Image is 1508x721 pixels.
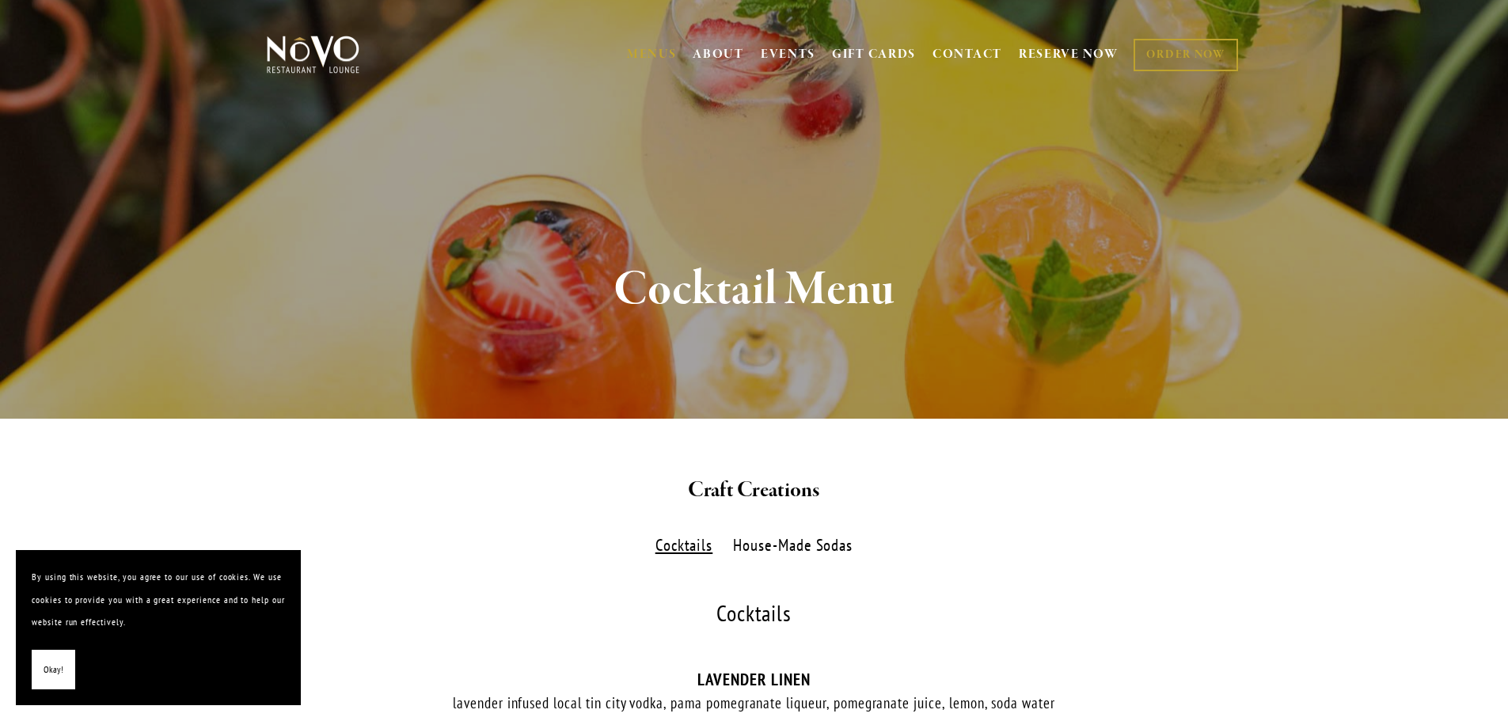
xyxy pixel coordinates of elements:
a: CONTACT [933,40,1002,70]
p: By using this website, you agree to our use of cookies. We use cookies to provide you with a grea... [32,566,285,634]
div: Cocktails [264,602,1245,625]
h1: Cocktail Menu [293,264,1216,316]
a: RESERVE NOW [1019,40,1119,70]
label: House-Made Sodas [725,534,861,557]
a: ABOUT [693,47,744,63]
a: GIFT CARDS [832,40,916,70]
img: Novo Restaurant &amp; Lounge [264,35,363,74]
button: Okay! [32,650,75,690]
div: LAVENDER LINEN [264,670,1245,689]
a: EVENTS [761,47,815,63]
section: Cookie banner [16,550,301,705]
div: lavender infused local tin city vodka, pama pomegranate liqueur, pomegranate juice, lemon, soda w... [264,693,1245,713]
a: MENUS [627,47,677,63]
a: ORDER NOW [1134,39,1237,71]
span: Okay! [44,658,63,681]
h2: Craft Creations [293,474,1216,507]
label: Cocktails [647,534,720,557]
